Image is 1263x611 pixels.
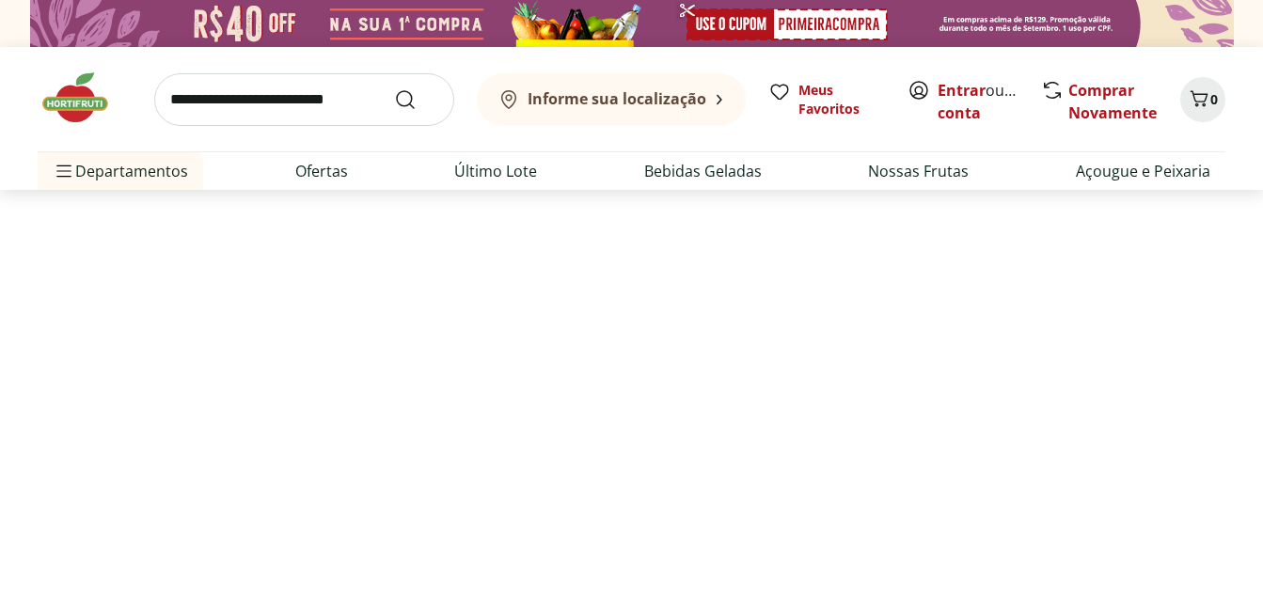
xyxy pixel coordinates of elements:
a: Último Lote [454,160,537,182]
button: Menu [53,149,75,194]
button: Carrinho [1180,77,1225,122]
span: 0 [1210,90,1218,108]
b: Informe sua localização [528,88,706,109]
button: Submit Search [394,88,439,111]
span: Meus Favoritos [798,81,885,118]
a: Bebidas Geladas [644,160,762,182]
a: Comprar Novamente [1068,80,1157,123]
span: ou [938,79,1021,124]
a: Nossas Frutas [868,160,969,182]
a: Entrar [938,80,986,101]
img: Hortifruti [38,70,132,126]
a: Meus Favoritos [768,81,885,118]
input: search [154,73,454,126]
a: Açougue e Peixaria [1076,160,1210,182]
a: Ofertas [295,160,348,182]
span: Departamentos [53,149,188,194]
a: Criar conta [938,80,1041,123]
button: Informe sua localização [477,73,746,126]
